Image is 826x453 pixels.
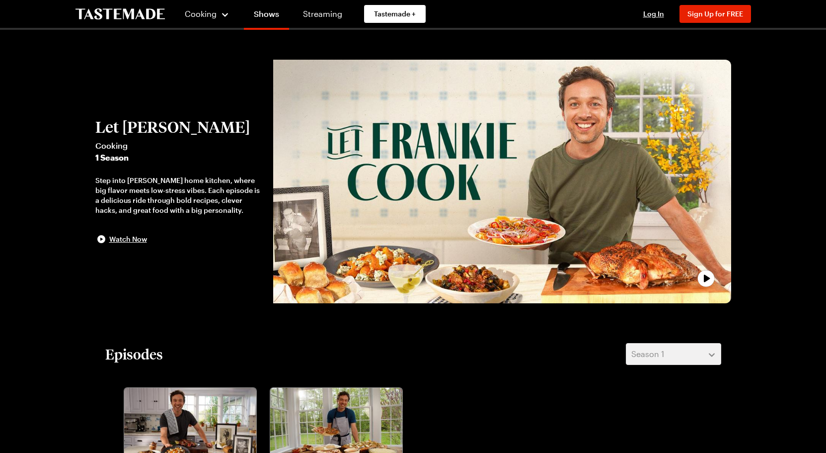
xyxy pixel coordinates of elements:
a: Shows [244,2,289,30]
button: Sign Up for FREE [679,5,751,23]
span: Sign Up for FREE [687,9,743,18]
span: Watch Now [109,234,147,244]
button: Season 1 [626,343,721,365]
span: Cooking [95,140,263,152]
span: Log In [643,9,664,18]
div: Step into [PERSON_NAME] home kitchen, where big flavor meets low-stress vibes. Each episode is a ... [95,176,263,215]
button: play trailer [273,60,731,303]
button: Cooking [185,2,230,26]
button: Log In [634,9,674,19]
a: To Tastemade Home Page [75,8,165,20]
h2: Episodes [105,345,163,363]
button: Let [PERSON_NAME]Cooking1 SeasonStep into [PERSON_NAME] home kitchen, where big flavor meets low-... [95,118,263,245]
h2: Let [PERSON_NAME] [95,118,263,136]
img: Let Frankie Cook [273,60,731,303]
span: 1 Season [95,152,263,164]
span: Tastemade + [374,9,416,19]
span: Season 1 [631,348,664,360]
span: Cooking [185,9,217,18]
a: Tastemade + [364,5,426,23]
